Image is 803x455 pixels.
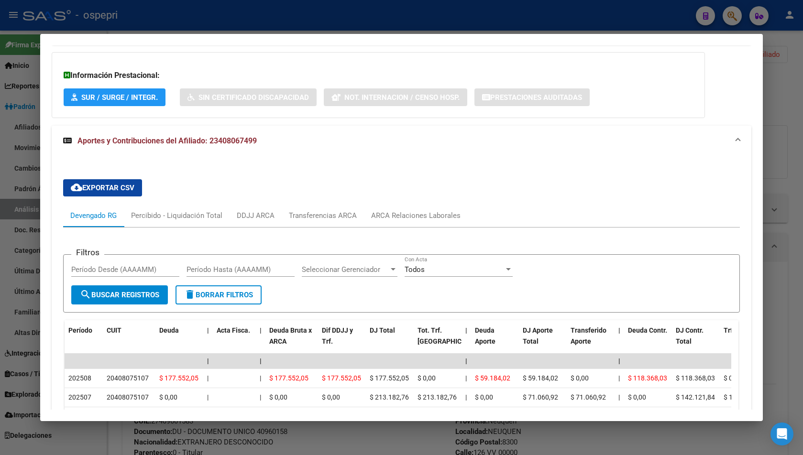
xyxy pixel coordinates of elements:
[571,393,606,401] span: $ 71.060,92
[80,289,91,300] mat-icon: search
[260,326,262,334] span: |
[474,88,590,106] button: Prestaciones Auditadas
[184,291,253,299] span: Borrar Filtros
[490,93,582,102] span: Prestaciones Auditadas
[628,374,667,382] span: $ 118.368,03
[475,326,495,345] span: Deuda Aporte
[465,374,467,382] span: |
[370,326,395,334] span: DJ Total
[71,285,168,304] button: Buscar Registros
[65,320,103,362] datatable-header-cell: Período
[567,320,615,362] datatable-header-cell: Transferido Aporte
[71,247,104,258] h3: Filtros
[159,374,198,382] span: $ 177.552,05
[64,88,165,106] button: SUR / SURGE / INTEGR.
[213,320,256,362] datatable-header-cell: Acta Fisca.
[770,422,793,445] div: Open Intercom Messenger
[207,357,209,365] span: |
[322,326,353,345] span: Dif DDJJ y Trf.
[322,374,361,382] span: $ 177.552,05
[302,265,389,274] span: Seleccionar Gerenciador
[260,393,261,401] span: |
[207,393,209,401] span: |
[618,393,620,401] span: |
[159,393,177,401] span: $ 0,00
[260,357,262,365] span: |
[207,374,209,382] span: |
[203,320,213,362] datatable-header-cell: |
[107,373,149,384] div: 20408075107
[405,265,425,274] span: Todos
[269,393,287,401] span: $ 0,00
[523,393,558,401] span: $ 71.060,92
[68,326,92,334] span: Período
[618,374,620,382] span: |
[344,93,460,102] span: Not. Internacion / Censo Hosp.
[370,393,409,401] span: $ 213.182,76
[322,393,340,401] span: $ 0,00
[184,289,196,300] mat-icon: delete
[68,374,91,382] span: 202508
[71,184,134,192] span: Exportar CSV
[64,70,693,81] h3: Información Prestacional:
[52,126,751,156] mat-expansion-panel-header: Aportes y Contribuciones del Afiliado: 23408067499
[237,210,275,221] div: DDJJ ARCA
[676,374,715,382] span: $ 118.368,03
[198,93,309,102] span: Sin Certificado Discapacidad
[107,392,149,403] div: 20408075107
[155,320,203,362] datatable-header-cell: Deuda
[418,374,436,382] span: $ 0,00
[720,320,768,362] datatable-header-cell: Trf Contr.
[63,179,142,196] button: Exportar CSV
[131,210,222,221] div: Percibido - Liquidación Total
[318,320,366,362] datatable-header-cell: Dif DDJJ y Trf.
[103,320,155,362] datatable-header-cell: CUIT
[672,320,720,362] datatable-header-cell: DJ Contr. Total
[68,393,91,401] span: 202507
[207,326,209,334] span: |
[465,326,467,334] span: |
[366,320,414,362] datatable-header-cell: DJ Total
[324,88,467,106] button: Not. Internacion / Censo Hosp.
[70,210,117,221] div: Devengado RG
[676,393,715,401] span: $ 142.121,84
[269,374,308,382] span: $ 177.552,05
[371,210,461,221] div: ARCA Relaciones Laborales
[370,374,409,382] span: $ 177.552,05
[523,374,558,382] span: $ 59.184,02
[618,326,620,334] span: |
[81,93,158,102] span: SUR / SURGE / INTEGR.
[260,374,261,382] span: |
[676,326,704,345] span: DJ Contr. Total
[418,393,457,401] span: $ 213.182,76
[159,326,179,334] span: Deuda
[176,285,262,304] button: Borrar Filtros
[724,326,752,334] span: Trf Contr.
[80,291,159,299] span: Buscar Registros
[615,320,624,362] datatable-header-cell: |
[217,326,250,334] span: Acta Fisca.
[107,326,121,334] span: CUIT
[418,326,483,345] span: Tot. Trf. [GEOGRAPHIC_DATA]
[465,393,467,401] span: |
[571,374,589,382] span: $ 0,00
[471,320,519,362] datatable-header-cell: Deuda Aporte
[289,210,357,221] div: Transferencias ARCA
[571,326,606,345] span: Transferido Aporte
[724,374,742,382] span: $ 0,00
[414,320,462,362] datatable-header-cell: Tot. Trf. Bruto
[465,357,467,365] span: |
[523,326,553,345] span: DJ Aporte Total
[180,88,317,106] button: Sin Certificado Discapacidad
[475,374,510,382] span: $ 59.184,02
[475,393,493,401] span: $ 0,00
[628,393,646,401] span: $ 0,00
[724,393,763,401] span: $ 142.121,84
[256,320,265,362] datatable-header-cell: |
[618,357,620,365] span: |
[265,320,318,362] datatable-header-cell: Deuda Bruta x ARCA
[624,320,672,362] datatable-header-cell: Deuda Contr.
[77,136,257,145] span: Aportes y Contribuciones del Afiliado: 23408067499
[269,326,312,345] span: Deuda Bruta x ARCA
[628,326,667,334] span: Deuda Contr.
